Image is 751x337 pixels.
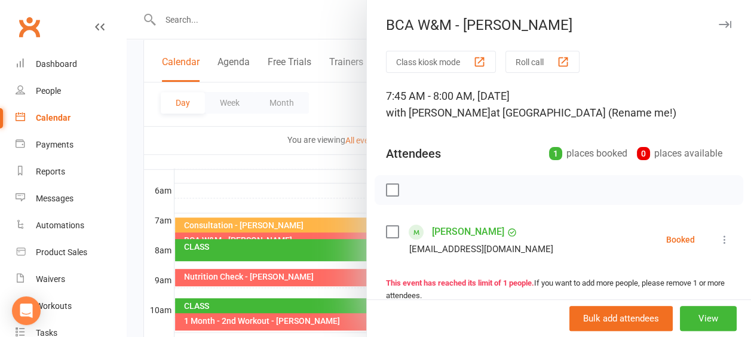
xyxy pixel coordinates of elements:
[36,86,61,96] div: People
[16,185,126,212] a: Messages
[386,51,496,73] button: Class kiosk mode
[569,306,673,331] button: Bulk add attendees
[637,147,650,160] div: 0
[409,241,553,257] div: [EMAIL_ADDRESS][DOMAIN_NAME]
[386,278,534,287] strong: This event has reached its limit of 1 people.
[36,274,65,284] div: Waivers
[386,277,732,302] div: If you want to add more people, please remove 1 or more attendees.
[16,78,126,105] a: People
[367,17,751,33] div: BCA W&M - [PERSON_NAME]
[386,145,441,162] div: Attendees
[16,158,126,185] a: Reports
[36,167,65,176] div: Reports
[36,140,73,149] div: Payments
[16,105,126,131] a: Calendar
[680,306,737,331] button: View
[386,88,732,121] div: 7:45 AM - 8:00 AM, [DATE]
[36,113,70,122] div: Calendar
[16,293,126,320] a: Workouts
[637,145,722,162] div: places available
[36,301,72,311] div: Workouts
[16,212,126,239] a: Automations
[16,51,126,78] a: Dashboard
[16,131,126,158] a: Payments
[432,222,504,241] a: [PERSON_NAME]
[36,220,84,230] div: Automations
[16,266,126,293] a: Waivers
[491,106,676,119] span: at [GEOGRAPHIC_DATA] (Rename me!)
[36,194,73,203] div: Messages
[505,51,580,73] button: Roll call
[16,239,126,266] a: Product Sales
[36,59,77,69] div: Dashboard
[36,247,87,257] div: Product Sales
[549,145,627,162] div: places booked
[12,296,41,325] div: Open Intercom Messenger
[666,235,695,244] div: Booked
[14,12,44,42] a: Clubworx
[549,147,562,160] div: 1
[386,106,491,119] span: with [PERSON_NAME]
